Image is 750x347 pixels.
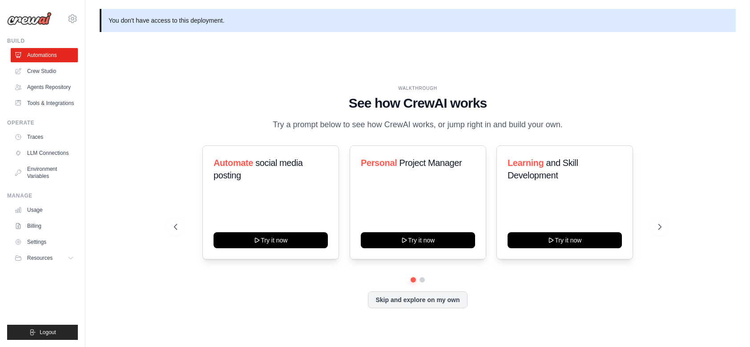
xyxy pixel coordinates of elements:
[7,37,78,44] div: Build
[361,158,397,168] span: Personal
[508,158,544,168] span: Learning
[11,96,78,110] a: Tools & Integrations
[174,95,661,111] h1: See how CrewAI works
[508,232,622,248] button: Try it now
[7,192,78,199] div: Manage
[11,235,78,249] a: Settings
[399,158,462,168] span: Project Manager
[11,162,78,183] a: Environment Variables
[11,219,78,233] a: Billing
[268,118,567,131] p: Try a prompt below to see how CrewAI works, or jump right in and build your own.
[214,158,253,168] span: Automate
[7,12,52,25] img: Logo
[11,203,78,217] a: Usage
[100,9,736,32] p: You don't have access to this deployment.
[214,232,328,248] button: Try it now
[27,254,52,262] span: Resources
[7,325,78,340] button: Logout
[361,232,475,248] button: Try it now
[7,119,78,126] div: Operate
[11,251,78,265] button: Resources
[11,130,78,144] a: Traces
[11,80,78,94] a: Agents Repository
[11,48,78,62] a: Automations
[174,85,661,92] div: WALKTHROUGH
[11,146,78,160] a: LLM Connections
[40,329,56,336] span: Logout
[214,158,303,180] span: social media posting
[368,291,467,308] button: Skip and explore on my own
[11,64,78,78] a: Crew Studio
